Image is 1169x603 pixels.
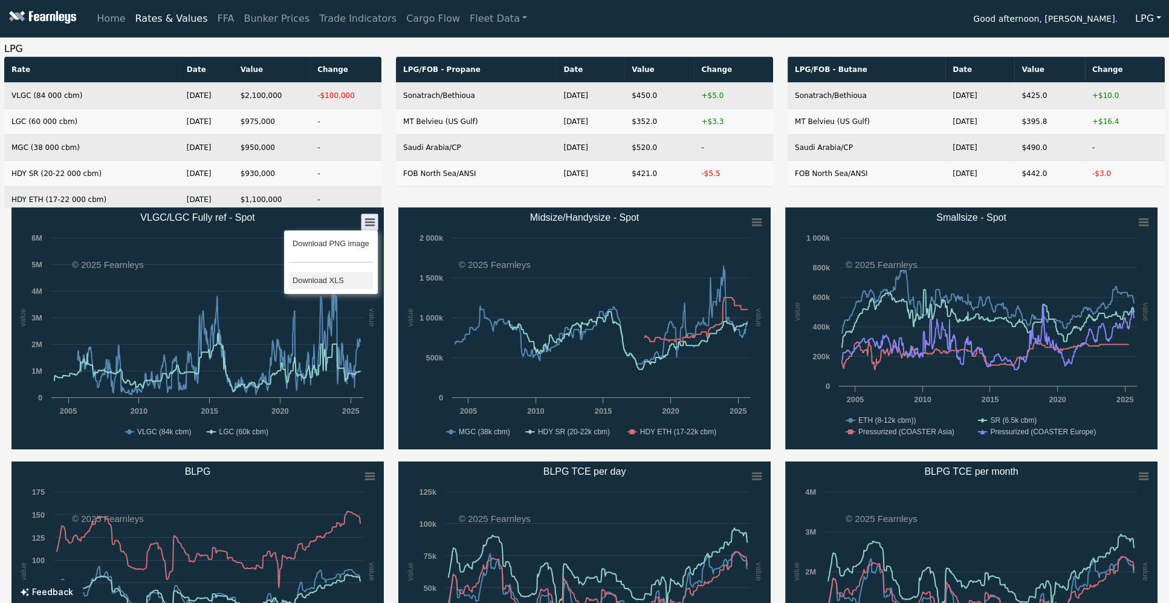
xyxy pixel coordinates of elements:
[398,207,771,449] svg: Midsize/Handysize - Spot
[1085,109,1165,135] td: +$16.4
[754,562,763,581] text: value
[419,273,444,282] text: 1 500k
[180,83,233,109] td: [DATE]
[1085,135,1165,161] td: -
[31,367,42,376] text: 1M
[19,562,28,581] text: value
[140,212,255,223] text: VLGC/LGC Fully ref - Spot
[4,109,180,135] td: LGC (60 000 cbm)
[806,233,831,243] text: 1 000k
[556,161,624,187] td: [DATE]
[72,513,144,524] text: © 2025 Fearnleys
[396,109,556,135] td: MT Belvieu (US Gulf)
[595,406,612,416] text: 2015
[694,109,773,135] td: +$3.3
[219,428,268,436] text: LGC (60k cbm)
[847,395,864,404] text: 2005
[945,57,1014,83] th: Date
[1014,109,1085,135] td: $395.8
[624,135,694,161] td: $520.0
[694,161,773,187] td: -$5.5
[342,406,359,416] text: 2025
[662,406,679,416] text: 2020
[788,135,945,161] td: Saudi Arabia/CP
[730,406,746,416] text: 2025
[694,83,773,109] td: +$5.0
[805,487,816,497] text: 4M
[38,393,42,402] text: 0
[624,161,694,187] td: $421.0
[1085,83,1165,109] td: +$10.0
[4,57,180,83] th: Rate
[982,395,999,404] text: 2015
[72,259,144,270] text: © 2025 Fearnleys
[310,161,381,187] td: -
[624,57,694,83] th: Value
[213,7,239,31] a: FFA
[419,520,437,529] text: 100k
[32,487,45,497] text: 175
[792,562,801,581] text: value
[131,406,147,416] text: 2010
[36,579,45,588] text: 75
[180,109,233,135] td: [DATE]
[233,57,311,83] th: Value
[858,416,916,425] text: ETH (8-12k cbm))
[310,135,381,161] td: -
[990,428,1096,436] text: Pressurized (COASTER Europe)
[813,293,831,302] text: 600k
[31,340,42,349] text: 2M
[368,308,377,327] text: value
[131,7,213,31] a: Rates & Values
[233,109,311,135] td: $975,000
[1014,161,1085,187] td: $442.0
[239,7,314,31] a: Bunker Prices
[4,187,180,213] td: HDY ETH (17-22 000 cbm)
[424,552,437,561] text: 75k
[396,57,556,83] th: LPG/FOB - Propane
[185,466,211,477] text: BLPG
[6,11,76,26] img: Fearnleys Logo
[785,207,1158,449] svg: Smallsize - Spot
[813,263,831,272] text: 800k
[31,260,42,269] text: 5M
[4,161,180,187] td: HDY SR (20-22 000 cbm)
[180,161,233,187] td: [DATE]
[459,428,510,436] text: MGC (38k cbm)
[1085,57,1165,83] th: Change
[31,313,42,322] text: 3M
[945,109,1014,135] td: [DATE]
[813,352,831,361] text: 200k
[1141,562,1150,581] text: value
[4,83,180,109] td: VLGC (84 000 cbm)
[945,161,1014,187] td: [DATE]
[694,135,773,161] td: -
[406,308,415,327] text: value
[419,487,437,497] text: 125k
[396,83,556,109] td: Sonatrach/Bethioua
[31,287,42,296] text: 4M
[1085,161,1165,187] td: -$3.0
[556,135,624,161] td: [DATE]
[1014,57,1085,83] th: Value
[289,235,373,252] li: Download PNG image
[527,406,544,416] text: 2010
[788,109,945,135] td: MT Belvieu (US Gulf)
[18,308,27,327] text: value
[556,83,624,109] td: [DATE]
[32,510,45,520] text: 150
[233,161,311,187] td: $930,000
[624,109,694,135] td: $352.0
[459,513,531,524] text: © 2025 Fearnleys
[1127,7,1169,30] button: LPG
[271,406,288,416] text: 2020
[289,272,373,289] li: Download XLS
[990,416,1037,425] text: SR (6.5k cbm)
[556,57,624,83] th: Date
[694,57,773,83] th: Change
[137,428,191,436] text: VLGC (84k cbm)
[945,83,1014,109] td: [DATE]
[396,161,556,187] td: FOB North Sea/ANSI
[846,513,918,524] text: © 2025 Fearnleys
[459,259,531,270] text: © 2025 Fearnleys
